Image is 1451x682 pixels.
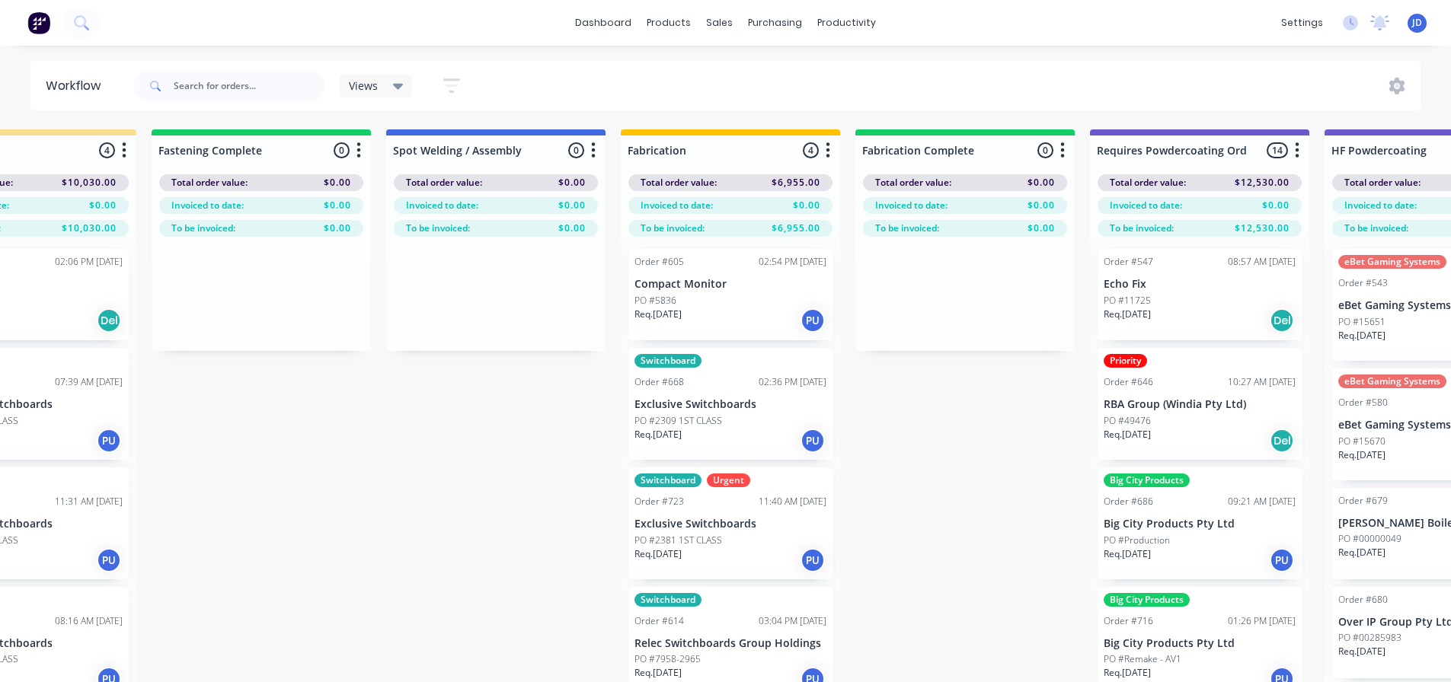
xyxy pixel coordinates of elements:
span: $0.00 [558,199,586,212]
p: Exclusive Switchboards [634,518,826,531]
div: products [639,11,698,34]
div: PU [1270,548,1294,572]
span: To be invoiced: [875,221,939,235]
div: Big City Products [1104,593,1190,607]
span: Invoiced to date: [1344,199,1417,212]
div: Del [1270,429,1294,453]
div: 02:54 PM [DATE] [759,255,826,269]
div: PU [97,548,121,572]
div: Order #547 [1104,255,1153,269]
p: Req. [DATE] [634,428,682,441]
div: Order #543 [1338,276,1388,290]
span: Invoiced to date: [641,199,713,212]
div: sales [698,11,740,34]
span: Total order value: [875,176,951,190]
span: To be invoiced: [171,221,235,235]
div: Big City ProductsOrder #68609:21 AM [DATE]Big City Products Pty LtdPO #ProductionReq.[DATE]PU [1098,467,1302,579]
p: Req. [DATE] [1104,547,1151,561]
div: PU [97,429,121,453]
p: Req. [DATE] [634,666,682,680]
div: purchasing [740,11,810,34]
span: Invoiced to date: [406,199,478,212]
p: Req. [DATE] [1338,645,1385,658]
div: 11:40 AM [DATE] [759,495,826,508]
span: $6,955.00 [772,176,820,190]
div: Order #580 [1338,396,1388,410]
div: Switchboard [634,354,702,368]
span: To be invoiced: [1344,221,1408,235]
div: Priority [1104,354,1147,368]
p: Big City Products Pty Ltd [1104,518,1296,531]
img: Factory [27,11,50,34]
span: To be invoiced: [641,221,705,235]
span: $6,955.00 [772,221,820,235]
p: Req. [DATE] [634,308,682,321]
span: Views [349,78,378,94]
div: Order #716 [1104,614,1153,628]
span: Total order value: [641,176,717,190]
div: 01:26 PM [DATE] [1228,614,1296,628]
div: Order #54708:57 AM [DATE]Echo FixPO #11725Req.[DATE]Del [1098,249,1302,340]
div: settings [1274,11,1331,34]
span: $0.00 [324,176,351,190]
span: $0.00 [324,199,351,212]
p: Req. [DATE] [1104,308,1151,321]
span: Invoiced to date: [1110,199,1182,212]
div: Big City Products [1104,473,1190,487]
div: Order #686 [1104,495,1153,508]
span: Total order value: [1110,176,1186,190]
div: eBet Gaming Systems [1338,255,1446,269]
p: PO #00285983 [1338,631,1401,645]
span: $0.00 [1028,221,1055,235]
span: Invoiced to date: [875,199,948,212]
div: Order #646 [1104,375,1153,389]
div: 08:16 AM [DATE] [55,614,123,628]
span: $12,530.00 [1235,221,1290,235]
span: $0.00 [89,199,117,212]
div: 03:04 PM [DATE] [759,614,826,628]
span: $12,530.00 [1235,176,1290,190]
span: $0.00 [558,221,586,235]
p: PO #11725 [1104,294,1151,308]
div: Order #60502:54 PM [DATE]Compact MonitorPO #5836Req.[DATE]PU [628,249,833,340]
div: 10:27 AM [DATE] [1228,375,1296,389]
div: 09:21 AM [DATE] [1228,495,1296,508]
p: Big City Products Pty Ltd [1104,637,1296,650]
p: PO #15670 [1338,435,1385,448]
span: Total order value: [171,176,248,190]
p: PO #2309 1ST CLASS [634,414,722,428]
span: To be invoiced: [1110,221,1174,235]
p: RBA Group (Windia Pty Ltd) [1104,398,1296,411]
div: 02:06 PM [DATE] [55,255,123,269]
span: $0.00 [558,176,586,190]
span: $0.00 [1262,199,1290,212]
p: PO #7958-2965 [634,652,701,666]
p: Req. [DATE] [634,547,682,561]
span: $0.00 [1028,176,1055,190]
div: PU [801,548,825,572]
div: 07:39 AM [DATE] [55,375,123,389]
span: To be invoiced: [406,221,470,235]
p: PO #Production [1104,534,1170,547]
a: dashboard [567,11,639,34]
span: $0.00 [324,221,351,235]
p: PO #Remake - AV1 [1104,652,1181,666]
span: JD [1412,16,1422,30]
div: Order #679 [1338,494,1388,508]
p: Echo Fix [1104,278,1296,291]
span: $10,030.00 [62,221,117,235]
span: $10,030.00 [62,176,117,190]
div: eBet Gaming Systems [1338,374,1446,388]
div: PriorityOrder #64610:27 AM [DATE]RBA Group (Windia Pty Ltd)PO #49476Req.[DATE]Del [1098,348,1302,460]
div: Workflow [46,77,108,95]
p: PO #5836 [634,294,676,308]
div: PU [801,429,825,453]
p: Exclusive Switchboards [634,398,826,411]
span: Total order value: [406,176,482,190]
p: PO #49476 [1104,414,1151,428]
div: Urgent [707,473,750,487]
p: Req. [DATE] [1104,428,1151,441]
p: Req. [DATE] [1338,329,1385,343]
p: Req. [DATE] [1338,448,1385,462]
div: PU [801,308,825,333]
